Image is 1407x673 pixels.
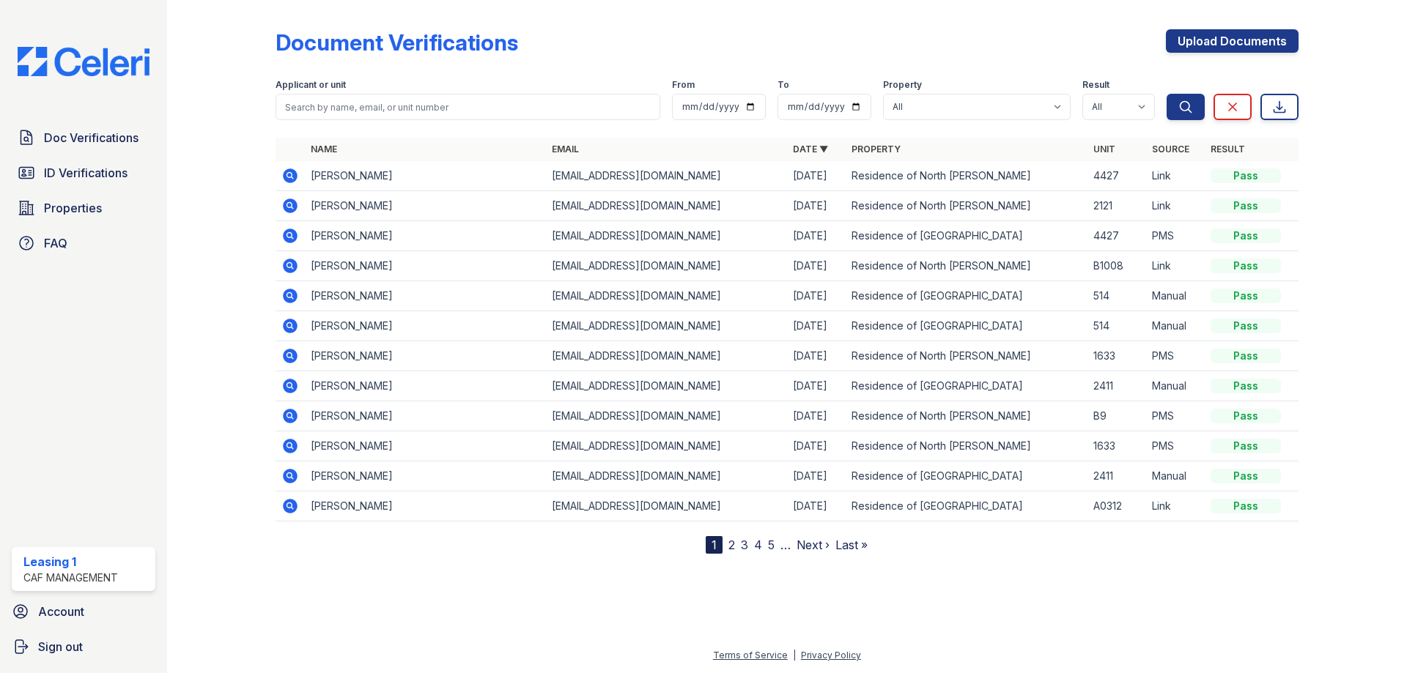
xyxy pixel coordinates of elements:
[846,221,1087,251] td: Residence of [GEOGRAPHIC_DATA]
[1211,439,1281,453] div: Pass
[276,94,660,120] input: Search by name, email, or unit number
[787,431,846,461] td: [DATE]
[276,29,518,56] div: Document Verifications
[1211,259,1281,273] div: Pass
[787,221,846,251] td: [DATE]
[1146,491,1205,521] td: Link
[713,650,788,661] a: Terms of Service
[546,371,787,401] td: [EMAIL_ADDRESS][DOMAIN_NAME]
[44,199,102,217] span: Properties
[793,144,828,155] a: Date ▼
[846,371,1087,401] td: Residence of [GEOGRAPHIC_DATA]
[787,461,846,491] td: [DATE]
[1146,221,1205,251] td: PMS
[1211,469,1281,483] div: Pass
[846,311,1087,341] td: Residence of [GEOGRAPHIC_DATA]
[44,129,139,146] span: Doc Verifications
[305,161,546,191] td: [PERSON_NAME]
[846,281,1087,311] td: Residence of [GEOGRAPHIC_DATA]
[1146,191,1205,221] td: Link
[12,123,155,152] a: Doc Verifications
[1211,379,1281,393] div: Pass
[846,161,1087,191] td: Residence of North [PERSON_NAME]
[846,401,1087,431] td: Residence of North [PERSON_NAME]
[1211,349,1281,363] div: Pass
[38,638,83,655] span: Sign out
[1146,341,1205,371] td: PMS
[793,650,796,661] div: |
[44,164,128,182] span: ID Verifications
[1146,371,1205,401] td: Manual
[846,431,1087,461] td: Residence of North [PERSON_NAME]
[305,341,546,371] td: [PERSON_NAME]
[12,228,155,258] a: FAQ
[1093,144,1115,155] a: Unit
[787,191,846,221] td: [DATE]
[1087,491,1146,521] td: A0312
[6,47,161,76] img: CE_Logo_Blue-a8612792a0a2168367f1c8372b55b34899dd931a85d93a1a3d3e32e68fde9ad4.png
[1211,198,1281,213] div: Pass
[768,538,775,552] a: 5
[305,311,546,341] td: [PERSON_NAME]
[305,371,546,401] td: [PERSON_NAME]
[728,538,735,552] a: 2
[797,538,830,552] a: Next ›
[546,401,787,431] td: [EMAIL_ADDRESS][DOMAIN_NAME]
[1211,228,1281,243] div: Pass
[305,281,546,311] td: [PERSON_NAME]
[1087,161,1146,191] td: 4427
[1087,401,1146,431] td: B9
[305,191,546,221] td: [PERSON_NAME]
[305,431,546,461] td: [PERSON_NAME]
[6,597,161,626] a: Account
[1087,221,1146,251] td: 4427
[311,144,337,155] a: Name
[1146,311,1205,341] td: Manual
[305,221,546,251] td: [PERSON_NAME]
[1211,289,1281,303] div: Pass
[12,158,155,187] a: ID Verifications
[305,461,546,491] td: [PERSON_NAME]
[1146,161,1205,191] td: Link
[23,570,118,585] div: CAF Management
[1146,251,1205,281] td: Link
[546,491,787,521] td: [EMAIL_ADDRESS][DOMAIN_NAME]
[787,281,846,311] td: [DATE]
[546,191,787,221] td: [EMAIL_ADDRESS][DOMAIN_NAME]
[1087,431,1146,461] td: 1633
[1087,461,1146,491] td: 2411
[787,491,846,521] td: [DATE]
[23,553,118,570] div: Leasing 1
[1087,191,1146,221] td: 2121
[846,461,1087,491] td: Residence of [GEOGRAPHIC_DATA]
[546,431,787,461] td: [EMAIL_ADDRESS][DOMAIN_NAME]
[846,491,1087,521] td: Residence of [GEOGRAPHIC_DATA]
[801,650,861,661] a: Privacy Policy
[38,603,84,620] span: Account
[1087,251,1146,281] td: B1008
[1087,371,1146,401] td: 2411
[1087,311,1146,341] td: 514
[552,144,579,155] a: Email
[835,538,868,552] a: Last »
[1087,341,1146,371] td: 1633
[780,536,791,554] span: …
[546,311,787,341] td: [EMAIL_ADDRESS][DOMAIN_NAME]
[1211,499,1281,513] div: Pass
[1146,281,1205,311] td: Manual
[754,538,762,552] a: 4
[1166,29,1299,53] a: Upload Documents
[305,491,546,521] td: [PERSON_NAME]
[1211,409,1281,423] div: Pass
[787,311,846,341] td: [DATE]
[1211,144,1245,155] a: Result
[546,341,787,371] td: [EMAIL_ADDRESS][DOMAIN_NAME]
[546,461,787,491] td: [EMAIL_ADDRESS][DOMAIN_NAME]
[1087,281,1146,311] td: 514
[1146,431,1205,461] td: PMS
[546,221,787,251] td: [EMAIL_ADDRESS][DOMAIN_NAME]
[846,341,1087,371] td: Residence of North [PERSON_NAME]
[276,79,346,91] label: Applicant or unit
[846,251,1087,281] td: Residence of North [PERSON_NAME]
[6,632,161,661] button: Sign out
